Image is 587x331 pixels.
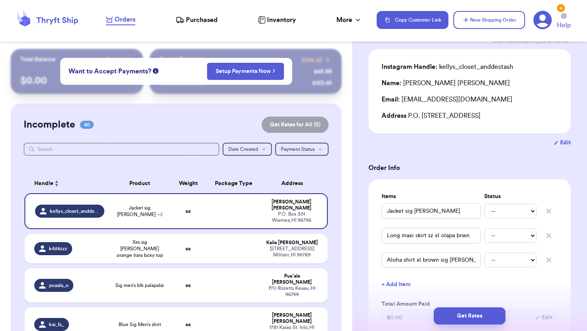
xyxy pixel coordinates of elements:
span: Address [382,113,406,119]
span: + 2 [157,212,163,217]
th: Product [109,174,170,193]
div: [PERSON_NAME] [PERSON_NAME] [266,199,317,211]
button: Sort ascending [53,179,60,188]
strong: oz [185,246,191,251]
a: Orders [106,15,135,25]
p: Recent Payments [159,55,205,64]
button: Date Created [223,143,272,156]
div: 4 [557,4,565,12]
span: View all [301,55,322,64]
span: Xxs sig [PERSON_NAME] orange tiara boxy top [114,239,165,258]
span: Want to Accept Payments? [68,66,151,76]
th: Package Type [206,174,261,193]
a: Payout [106,55,133,64]
span: Payout [106,55,124,64]
div: Kaila [PERSON_NAME] [266,240,318,246]
a: Purchased [176,15,218,25]
p: $ 0.00 [20,74,133,87]
div: [PERSON_NAME] [PERSON_NAME] [382,78,510,88]
div: $ 45.99 [314,68,332,76]
div: kellys_closet_anddestash [382,62,513,72]
button: Get Rates [434,307,505,324]
span: Purchased [186,15,218,25]
div: [STREET_ADDRESS] Mililani , HI 96789 [266,246,318,258]
div: P.O. Box 301 Waimea , HI 96796 [266,211,317,223]
span: Handle [34,179,53,188]
span: Sig men’s blk palapalai [115,282,164,289]
span: Jacket sig [PERSON_NAME] [114,205,165,218]
button: Edit [554,139,571,147]
a: Inventory [258,15,296,25]
span: kellys_closet_anddestash [50,208,99,214]
a: View all [301,55,332,64]
span: Email: [382,96,400,103]
span: Payment Status [281,147,315,152]
h3: Order Info [369,163,571,173]
label: Total Amount Paid [382,300,558,308]
label: Items [382,192,481,201]
input: Search [24,143,219,156]
h2: Incomplete [24,118,75,131]
button: + Add Item [378,276,561,293]
button: Get Rates for All (0) [262,117,329,133]
span: Orders [115,15,135,24]
label: Status [484,192,536,201]
div: $ 123.45 [312,79,332,87]
div: Puaʻala [PERSON_NAME] [266,273,318,285]
a: Setup Payments Now [216,67,276,75]
div: P.O. [STREET_ADDRESS] [382,111,558,121]
strong: oz [185,209,191,214]
span: Inventory [267,15,296,25]
button: Setup Payments Now [207,63,284,80]
strong: oz [185,322,191,327]
button: Copy Customer Link [377,11,448,29]
strong: oz [185,283,191,288]
div: More [336,15,362,25]
span: Blue Sig Men’s shirt [119,321,161,328]
span: Instagram Handle: [382,64,437,70]
button: New Shipping Order [453,11,525,29]
button: Payment Status [275,143,329,156]
span: Date Created [228,147,258,152]
span: k4il4zzz [49,245,67,252]
div: P/U Rozetts Keaau , HI 96749 [266,285,318,298]
span: kai_fs_ [49,321,64,328]
span: Help [557,20,571,30]
th: Weight [170,174,206,193]
div: [PERSON_NAME] [PERSON_NAME] [266,312,318,324]
p: Total Balance [20,55,55,64]
a: Help [557,13,571,30]
span: puaala_o [49,282,68,289]
span: Name: [382,80,402,86]
span: 40 [80,121,94,129]
th: Address [261,174,328,193]
div: [EMAIL_ADDRESS][DOMAIN_NAME] [382,95,558,104]
a: 4 [533,11,552,29]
